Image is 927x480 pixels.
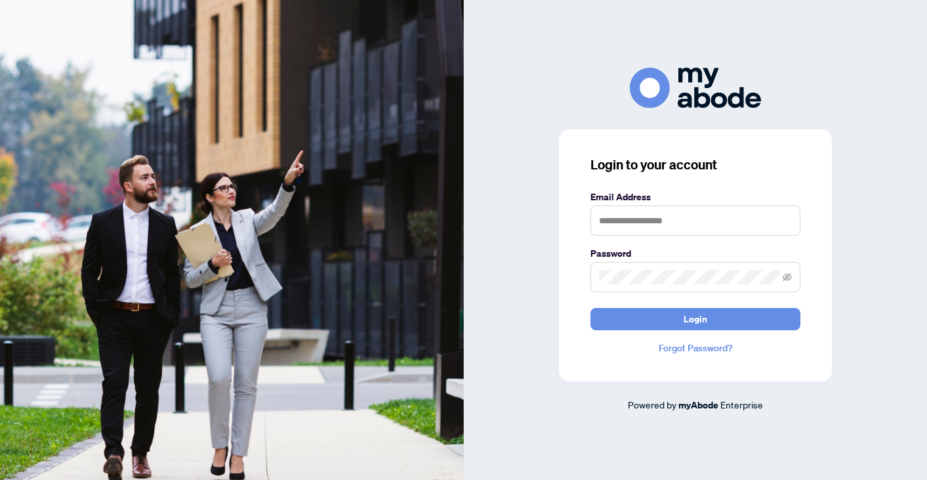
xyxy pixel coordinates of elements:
img: ma-logo [630,68,761,108]
span: eye-invisible [783,273,792,282]
h3: Login to your account [590,156,800,174]
label: Email Address [590,190,800,204]
span: Login [684,309,707,330]
button: Login [590,308,800,330]
a: myAbode [678,398,718,412]
span: Enterprise [720,399,763,410]
label: Password [590,246,800,261]
span: Powered by [628,399,676,410]
a: Forgot Password? [590,341,800,355]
